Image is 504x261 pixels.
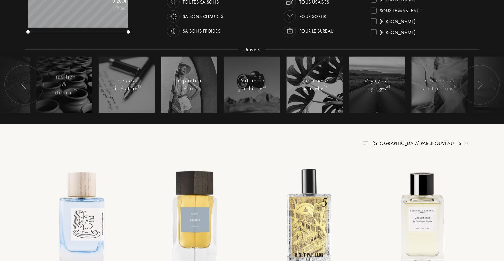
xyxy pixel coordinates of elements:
[380,16,415,25] div: [PERSON_NAME]
[194,84,198,89] span: 45
[183,25,220,37] div: Saisons froides
[113,77,141,93] div: Poésie & littérature
[372,140,462,147] span: [GEOGRAPHIC_DATA] par : Nouveautés
[324,84,327,89] span: 49
[363,77,391,93] div: Voyages & paysages
[380,27,415,36] div: [PERSON_NAME]
[169,26,178,36] img: usage_season_cold_white.svg
[363,141,368,145] img: filter_by.png
[380,5,420,14] div: Sous le Manteau
[183,10,223,23] div: Saisons chaudes
[239,46,265,54] div: Univers
[464,141,469,146] img: arrow.png
[386,84,390,89] span: 24
[21,81,27,89] img: arr_left.svg
[285,26,294,36] img: usage_occasion_work_white.svg
[94,5,127,12] div: /50mL
[176,77,204,93] div: Inspiration rétro
[285,12,294,21] img: usage_occasion_party_white.svg
[169,12,178,21] img: usage_season_hot_white.svg
[299,10,326,23] div: Pour sortir
[301,77,329,93] div: Parfumerie naturelle
[299,25,334,37] div: Pour le bureau
[477,81,483,89] img: arr_left.svg
[138,84,141,89] span: 15
[238,77,266,93] div: Parfumerie graphique
[263,84,266,89] span: 23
